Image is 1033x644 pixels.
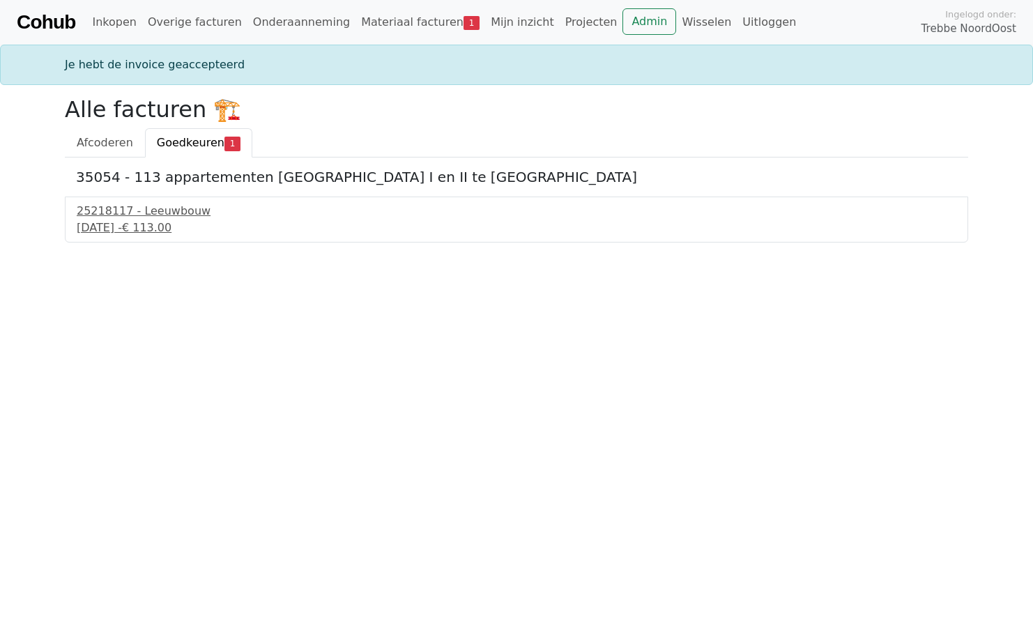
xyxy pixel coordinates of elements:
[145,128,252,158] a: Goedkeuren1
[464,16,480,30] span: 1
[485,8,560,36] a: Mijn inzicht
[142,8,247,36] a: Overige facturen
[224,137,240,151] span: 1
[17,6,75,39] a: Cohub
[676,8,737,36] a: Wisselen
[65,128,145,158] a: Afcoderen
[355,8,485,36] a: Materiaal facturen1
[56,56,977,73] div: Je hebt de invoice geaccepteerd
[77,203,956,236] a: 25218117 - Leeuwbouw[DATE] -€ 113.00
[77,220,956,236] div: [DATE] -
[77,203,956,220] div: 25218117 - Leeuwbouw
[86,8,141,36] a: Inkopen
[122,221,171,234] span: € 113.00
[77,136,133,149] span: Afcoderen
[157,136,224,149] span: Goedkeuren
[921,21,1016,37] span: Trebbe NoordOost
[622,8,676,35] a: Admin
[65,96,968,123] h2: Alle facturen 🏗️
[247,8,355,36] a: Onderaanneming
[560,8,623,36] a: Projecten
[945,8,1016,21] span: Ingelogd onder:
[737,8,802,36] a: Uitloggen
[76,169,957,185] h5: 35054 - 113 appartementen [GEOGRAPHIC_DATA] I en II te [GEOGRAPHIC_DATA]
